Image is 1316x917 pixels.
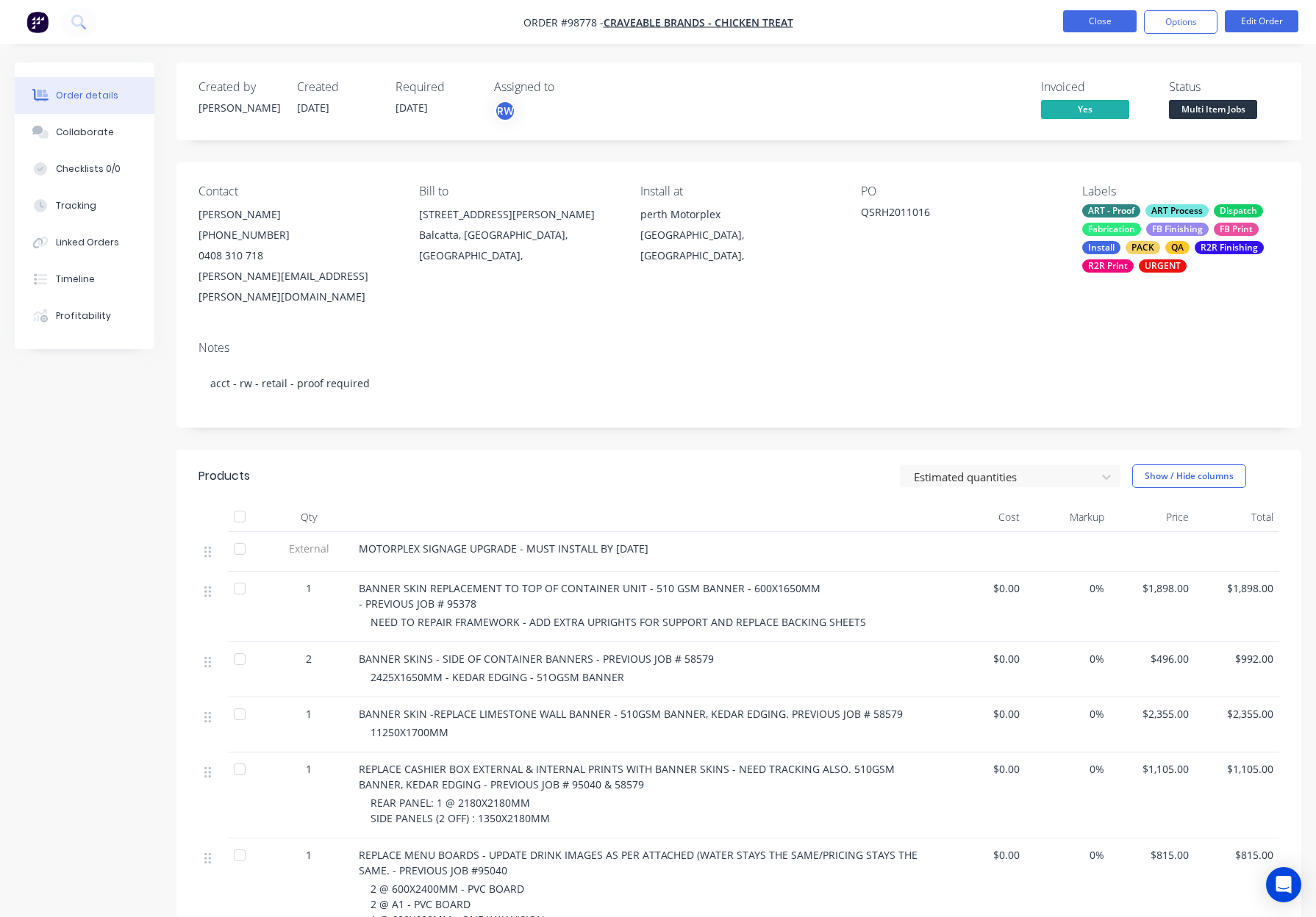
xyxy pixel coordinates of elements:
[1063,10,1137,32] button: Close
[640,204,837,266] div: perth Motorplex[GEOGRAPHIC_DATA], [GEOGRAPHIC_DATA],
[1144,10,1217,34] button: Options
[15,187,154,224] button: Tracking
[371,796,550,825] span: REAR PANEL: 1 @ 2180X2180MM SIDE PANELS (2 OFF) : 1350X2180MM
[419,184,616,198] div: Bill to
[1031,706,1104,722] span: 0%
[199,80,279,94] div: Created by
[1082,184,1279,198] div: Labels
[306,847,312,863] span: 1
[306,706,312,722] span: 1
[419,204,616,266] div: [STREET_ADDRESS][PERSON_NAME]Balcatta, [GEOGRAPHIC_DATA], [GEOGRAPHIC_DATA],
[1031,580,1104,596] span: 0%
[371,670,624,684] span: 2425X1650MM - KEDAR EDGING - 51OGSM BANNER
[947,651,1020,666] span: $0.00
[199,225,396,245] div: [PHONE_NUMBER]
[1116,651,1189,666] span: $496.00
[604,15,793,29] a: Craveable Brands - Chicken Treat
[271,541,347,556] span: External
[265,503,353,532] div: Qty
[56,89,118,102] div: Order details
[199,245,396,266] div: 0408 310 718
[15,261,154,298] button: Timeline
[494,100,516,122] button: RW
[56,199,96,212] div: Tracking
[371,615,866,629] span: NEED TO REPAIR FRAMEWORK - ADD EXTRA UPRIGHTS FOR SUPPORT AND REPLACE BACKING SHEETS
[1132,464,1246,488] button: Show / Hide columns
[1082,223,1141,236] div: Fabrication
[1031,761,1104,777] span: 0%
[56,309,111,323] div: Profitability
[56,236,119,249] div: Linked Orders
[199,184,396,198] div: Contact
[1116,580,1189,596] span: $1,898.00
[640,225,837,266] div: [GEOGRAPHIC_DATA], [GEOGRAPHIC_DATA],
[1041,100,1129,118] span: Yes
[297,80,378,94] div: Created
[359,581,823,611] span: BANNER SKIN REPLACEMENT TO TOP OF CONTAINER UNIT - 510 GSM BANNER - 600X1650MM - PREVIOUS JOB # 9...
[1116,847,1189,863] span: $815.00
[1026,503,1110,532] div: Markup
[15,77,154,114] button: Order details
[1201,651,1273,666] span: $992.00
[1214,204,1263,217] div: Dispatch
[1110,503,1195,532] div: Price
[199,204,396,225] div: [PERSON_NAME]
[359,542,648,555] span: MOTORPLEX SIGNAGE UPGRADE - MUST INSTALL BY [DATE]
[419,225,616,266] div: Balcatta, [GEOGRAPHIC_DATA], [GEOGRAPHIC_DATA],
[1201,761,1273,777] span: $1,105.00
[1169,100,1257,118] span: Multi Item Jobs
[1116,706,1189,722] span: $2,355.00
[494,80,641,94] div: Assigned to
[1031,651,1104,666] span: 0%
[56,126,114,139] div: Collaborate
[419,204,616,225] div: [STREET_ADDRESS][PERSON_NAME]
[523,15,604,29] span: Order #98778 -
[306,761,312,777] span: 1
[1082,241,1120,254] div: Install
[947,706,1020,722] span: $0.00
[1139,259,1187,273] div: URGENT
[1169,80,1279,94] div: Status
[1266,867,1301,902] div: Open Intercom Messenger
[1126,241,1160,254] div: PACK
[1165,241,1190,254] div: QA
[56,162,121,176] div: Checklists 0/0
[199,266,396,307] div: [PERSON_NAME][EMAIL_ADDRESS][PERSON_NAME][DOMAIN_NAME]
[359,848,920,877] span: REPLACE MENU BOARDS - UPDATE DRINK IMAGES AS PER ATTACHED (WATER STAYS THE SAME/PRICING STAYS THE...
[1214,223,1259,236] div: FB Print
[359,762,898,791] span: REPLACE CASHIER BOX EXTERNAL & INTERNAL PRINTS WITH BANNER SKINS - NEED TRACKING ALSO. 510GSM BAN...
[1201,580,1273,596] span: $1,898.00
[1146,223,1209,236] div: FB Finishing
[396,101,428,115] span: [DATE]
[199,467,250,485] div: Products
[15,224,154,261] button: Linked Orders
[1201,706,1273,722] span: $2,355.00
[947,761,1020,777] span: $0.00
[640,204,837,225] div: perth Motorplex
[861,184,1058,198] div: PO
[199,100,279,115] div: [PERSON_NAME]
[941,503,1026,532] div: Cost
[56,273,95,286] div: Timeline
[15,298,154,334] button: Profitability
[359,652,714,666] span: BANNER SKINS - SIDE OF CONTAINER BANNERS - PREVIOUS JOB # 58579
[1201,847,1273,863] span: $815.00
[1082,259,1134,273] div: R2R Print
[1169,100,1257,122] button: Multi Item Jobs
[1225,10,1298,32] button: Edit Order
[306,580,312,596] span: 1
[1195,241,1264,254] div: R2R Finishing
[947,580,1020,596] span: $0.00
[1041,80,1151,94] div: Invoiced
[1116,761,1189,777] span: $1,105.00
[306,651,312,666] span: 2
[15,151,154,187] button: Checklists 0/0
[15,114,154,151] button: Collaborate
[297,101,329,115] span: [DATE]
[199,361,1279,406] div: acct - rw - retail - proof required
[199,341,1279,355] div: Notes
[640,184,837,198] div: Install at
[1082,204,1140,217] div: ART - Proof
